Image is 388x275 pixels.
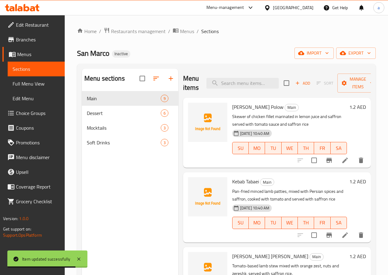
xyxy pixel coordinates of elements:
span: Dessert [87,109,161,117]
span: [DATE] 10:40 AM [238,205,272,211]
img: Kebab Tabaei [188,177,227,216]
span: Add [294,80,311,87]
button: TH [298,217,314,229]
span: SA [333,218,344,227]
span: a [378,4,380,11]
span: 1.0.0 [19,215,29,223]
a: Menus [2,47,65,62]
button: WE [282,142,298,154]
h6: 1.2 AED [349,103,366,111]
span: Sections [13,65,60,73]
div: Item updated successfully [22,256,70,262]
span: Add item [293,78,313,88]
button: SA [331,142,347,154]
span: Menu disclaimer [16,154,60,161]
span: Main [285,104,298,111]
a: Restaurants management [104,27,166,35]
p: Skewer of chicken fillet marinated in lemon juice and saffron served with tomato sauce and saffro... [232,113,347,128]
span: import [299,49,329,57]
a: Edit menu item [341,231,349,239]
a: Sections [8,62,65,76]
a: Full Menu View [8,76,65,91]
a: Promotions [2,135,65,150]
li: / [99,28,101,35]
button: FR [314,217,330,229]
a: Support.OpsPlatform [3,231,42,239]
h2: Menu sections [84,74,125,83]
img: Jojeh Zereshk Polow [188,103,227,142]
span: Branches [16,36,60,43]
button: FR [314,142,330,154]
a: Choice Groups [2,106,65,120]
span: 6 [161,110,168,116]
span: SA [333,144,344,153]
a: Coupons [2,120,65,135]
div: Menu-management [206,4,244,11]
button: MO [249,142,265,154]
a: Edit Menu [8,91,65,106]
li: / [168,28,170,35]
span: [DATE] 10:40 AM [238,131,272,136]
span: SU [235,144,246,153]
span: Mocktails [87,124,161,132]
input: search [206,78,279,89]
button: TH [298,142,314,154]
nav: Menu sections [82,89,178,152]
span: Select section [280,77,293,90]
button: SU [232,217,249,229]
div: items [161,124,168,132]
button: import [294,48,334,59]
span: Get support on: [3,225,31,233]
span: Main [87,95,161,102]
a: Menus [173,27,194,35]
div: items [161,95,168,102]
button: Add [293,78,313,88]
div: Mocktails3 [82,120,178,135]
span: Edit Menu [13,95,60,102]
span: Main [260,179,274,186]
button: delete [354,228,368,243]
h6: 1.2 AED [349,252,366,261]
button: SU [232,142,249,154]
span: TH [300,144,312,153]
span: SU [235,218,246,227]
a: Grocery Checklist [2,194,65,209]
a: Edit Restaurant [2,17,65,32]
button: export [336,48,376,59]
span: Select section first [313,78,337,88]
a: Home [77,28,97,35]
span: MO [251,144,263,153]
li: / [197,28,199,35]
button: delete [354,153,368,168]
span: Choice Groups [16,109,60,117]
div: items [161,139,168,146]
span: Grocery Checklist [16,198,60,205]
div: Soft Drinks [87,139,161,146]
span: [PERSON_NAME] [PERSON_NAME] [232,252,308,261]
span: Main [310,253,323,260]
div: Main9 [82,91,178,106]
div: Main [260,178,274,186]
span: Version: [3,215,18,223]
p: Pan-fried minced lamb patties, mixed with Persian spices and saffron, cooked with tomato and serv... [232,188,347,203]
span: Select to update [308,154,321,167]
a: Menu disclaimer [2,150,65,165]
a: Coverage Report [2,179,65,194]
span: Promotions [16,139,60,146]
div: [GEOGRAPHIC_DATA] [273,4,313,11]
span: Coverage Report [16,183,60,190]
div: Inactive [112,50,130,58]
span: Select to update [308,229,321,242]
span: 9 [161,96,168,101]
span: TH [300,218,312,227]
button: TU [265,142,281,154]
span: 3 [161,140,168,146]
span: TU [267,218,279,227]
span: TU [267,144,279,153]
button: Branch-specific-item [322,228,336,243]
div: Dessert6 [82,106,178,120]
span: Inactive [112,51,130,56]
span: Manage items [342,75,374,91]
